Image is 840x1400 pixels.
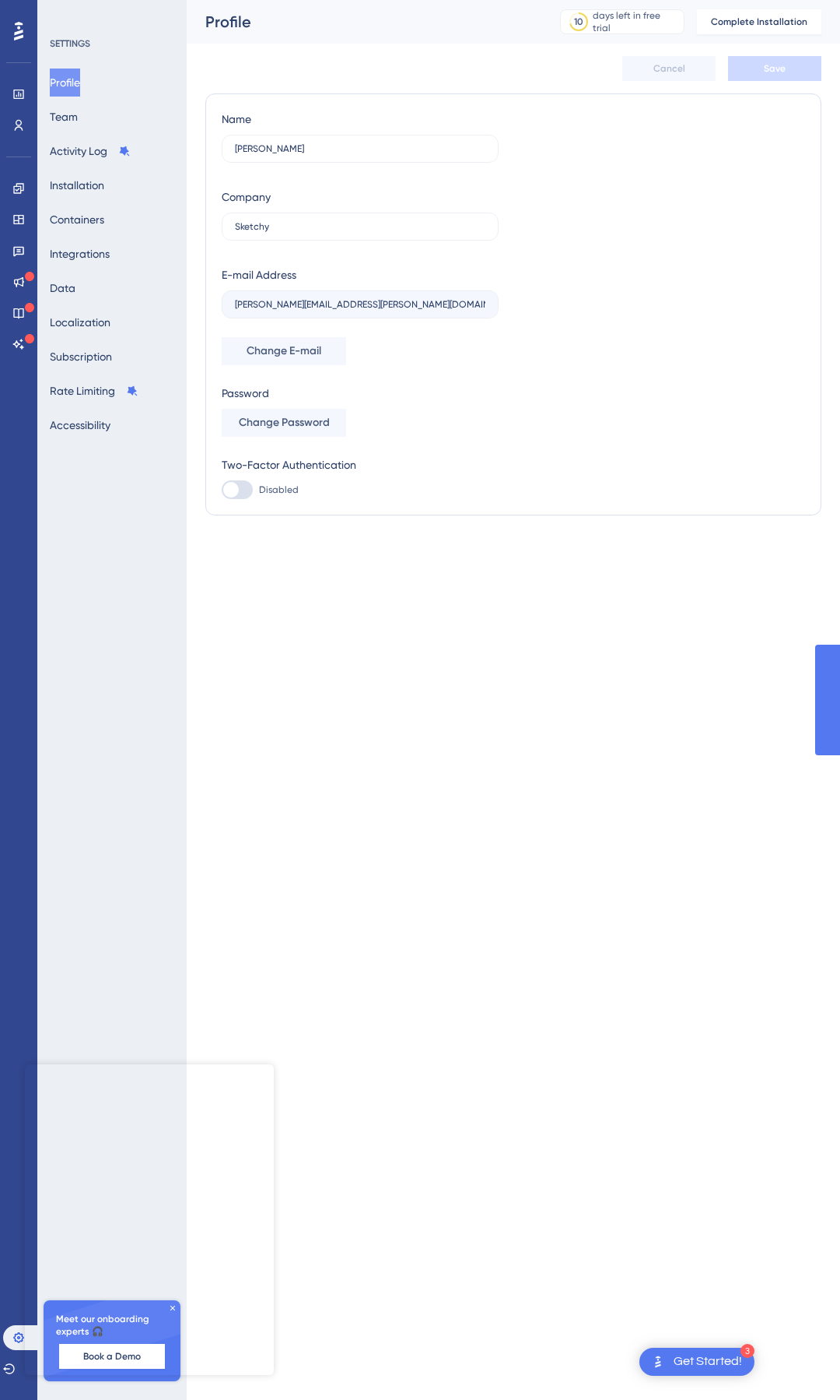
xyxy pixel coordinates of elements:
span: Change E-mail [247,342,321,361]
div: SETTINGS [50,37,176,50]
button: Save [728,56,821,81]
button: Activity Log [50,137,131,165]
div: Get Started! [674,1353,742,1370]
button: Installation [50,171,104,199]
button: Rate Limiting [50,377,138,405]
div: 3 [740,1344,754,1358]
button: Subscription [50,343,112,371]
span: Change Password [239,413,330,432]
button: Cancel [622,56,716,81]
div: Open Get Started! checklist, remaining modules: 3 [639,1348,754,1376]
button: Localization [50,308,110,336]
img: launcher-image-alternative-text [649,1353,667,1371]
iframe: UserGuiding AI Assistant Launcher [775,1338,821,1385]
input: Company Name [235,221,485,232]
div: Company [222,188,271,206]
div: days left in free trial [593,9,679,34]
button: Change E-mail [222,337,346,365]
div: Name [222,110,251,128]
button: Profile [50,69,80,97]
div: E-mail Address [222,266,296,284]
span: Complete Installation [711,16,807,28]
span: Cancel [653,62,685,75]
button: Integrations [50,240,110,268]
div: Password [222,384,499,403]
div: Profile [205,11,521,33]
span: Disabled [259,484,299,496]
input: E-mail Address [235,299,485,310]
button: Complete Installation [697,9,821,34]
button: Accessibility [50,411,110,439]
button: Team [50,103,78,131]
div: Two-Factor Authentication [222,456,499,474]
span: Save [764,62,786,75]
input: Name Surname [235,143,485,154]
button: Containers [50,206,104,234]
button: Change Password [222,409,346,437]
div: 10 [574,16,583,28]
button: Data [50,274,75,302]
